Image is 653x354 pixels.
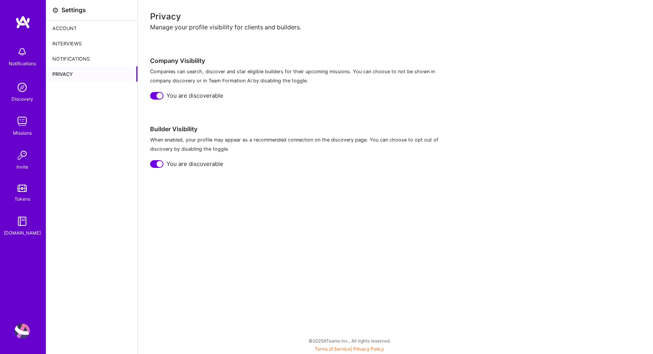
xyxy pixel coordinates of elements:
[46,51,137,66] div: Notifications
[46,36,137,51] div: Interviews
[166,92,223,100] span: You are discoverable
[15,80,30,95] img: discovery
[13,129,32,137] div: Missions
[46,66,137,82] div: Privacy
[15,195,30,203] div: Tokens
[16,163,28,171] div: Invite
[46,21,137,36] div: Account
[150,23,641,31] div: Manage your profile visibility for clients and builders.
[150,135,448,154] p: When enabled, your profile may appear as a recommended connection on the discovery page. You can ...
[15,214,30,229] img: guide book
[46,331,653,350] div: © 2025 ATeams Inc., All rights reserved.
[15,323,30,339] img: User Avatar
[11,95,33,103] div: Discovery
[15,15,31,29] img: logo
[353,346,384,352] a: Privacy Policy
[315,346,384,352] span: |
[52,7,58,13] i: icon Settings
[15,114,30,129] img: teamwork
[61,6,86,14] div: Settings
[18,185,27,192] img: tokens
[150,56,641,66] h4: Company Visibility
[4,229,41,237] div: [DOMAIN_NAME]
[9,60,36,68] div: Notifications
[150,12,641,20] div: Privacy
[150,67,448,85] p: Companies can search, discover and star eligible builders for their upcoming missions. You can ch...
[315,346,351,352] a: Terms of Service
[150,124,641,134] h4: Builder Visibility
[15,44,30,60] img: bell
[15,148,30,163] img: Invite
[166,160,223,168] span: You are discoverable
